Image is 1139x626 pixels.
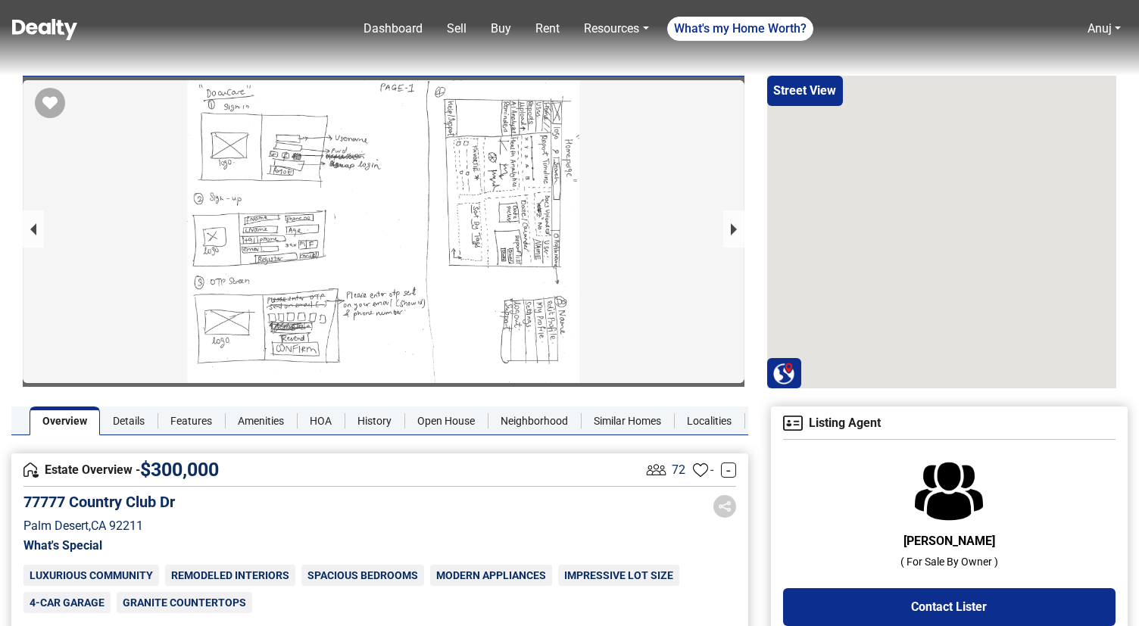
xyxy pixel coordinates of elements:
[12,19,77,40] img: Dealty - Buy, Sell & Rent Homes
[723,210,744,248] button: next slide / item
[581,406,674,435] a: Similar Homes
[357,14,429,44] a: Dashboard
[1081,14,1127,44] a: Anuj
[667,17,813,41] a: What's my Home Worth?
[345,406,404,435] a: History
[301,565,424,586] span: Spacious Bedrooms
[30,406,100,435] a: Overview
[767,76,843,106] button: Street View
[721,462,736,478] a: -
[165,565,295,586] span: Remodeled Interiors
[693,462,708,478] img: Favourites
[783,416,1116,431] h4: Listing Agent
[529,14,566,44] a: Rent
[404,406,488,435] a: Open House
[772,362,795,385] img: Search Homes at Dealty
[674,406,744,435] a: Localities
[643,456,669,483] img: Listing View
[23,462,643,478] h4: Estate Overview -
[23,517,175,535] p: Palm Desert , CA 92211
[558,565,679,586] span: Impressive Lot Size
[783,588,1116,626] button: Contact Lister
[710,461,713,479] span: -
[225,406,297,435] a: Amenities
[23,462,39,478] img: Overview
[100,406,158,435] a: Details
[158,406,225,435] a: Features
[783,554,1116,570] p: ( For Sale By Owner )
[430,565,552,586] span: Modern Appliances
[441,14,473,44] a: Sell
[672,461,685,479] span: 72
[23,565,159,586] span: Luxurious Community
[297,406,345,435] a: HOA
[117,592,252,613] span: Granite Countertops
[915,461,983,522] img: Agent
[23,538,736,553] h6: What's Special
[23,592,111,613] span: 4-Car Garage
[23,493,175,511] h5: 77777 Country Club Dr
[485,14,517,44] a: Buy
[783,534,1116,548] h6: [PERSON_NAME]
[578,14,654,44] a: Resources
[140,464,219,476] span: $ 300,000
[1088,21,1112,36] a: Anuj
[23,210,44,248] button: previous slide / item
[783,416,803,431] img: Agent
[488,406,581,435] a: Neighborhood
